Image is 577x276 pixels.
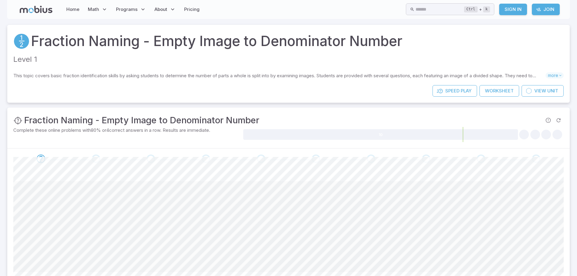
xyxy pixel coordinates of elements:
p: This topic covers basic fraction identification skills by asking students to determine the number... [13,72,545,79]
h3: Fraction Naming - Empty Image to Denominator Number [24,114,259,127]
span: Unit [547,88,558,94]
a: Pricing [182,2,201,16]
span: About [154,6,167,13]
div: Go to the next question [37,155,45,163]
a: SpeedPlay [433,85,477,97]
span: Refresh Question [553,115,564,125]
div: Go to the next question [202,155,210,163]
span: Speed [445,88,459,94]
a: Join [532,4,560,15]
span: Play [461,88,472,94]
a: Fraction Naming - Empty Image to Denominator Number [31,31,402,52]
a: ViewUnit [522,85,564,97]
kbd: k [483,6,490,12]
span: View [534,88,546,94]
div: Go to the next question [312,155,320,163]
a: Fractions/Decimals [13,33,30,49]
p: Complete these online problems with 80 % or 4 correct answers in a row. Results are immediate. [13,127,242,134]
div: Go to the next question [532,155,540,163]
span: Report an issue with the question [543,115,553,125]
span: Programs [116,6,138,13]
div: Go to the next question [422,155,430,163]
a: Home [65,2,81,16]
div: Go to the next question [147,155,155,163]
div: Go to the next question [477,155,485,163]
span: Math [88,6,99,13]
div: Go to the next question [92,155,100,163]
a: Worksheet [479,85,519,97]
div: Go to the next question [257,155,265,163]
div: Go to the next question [367,155,375,163]
a: Sign In [499,4,527,15]
kbd: Ctrl [464,6,478,12]
div: + [464,6,490,13]
p: Level 1 [13,54,564,65]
